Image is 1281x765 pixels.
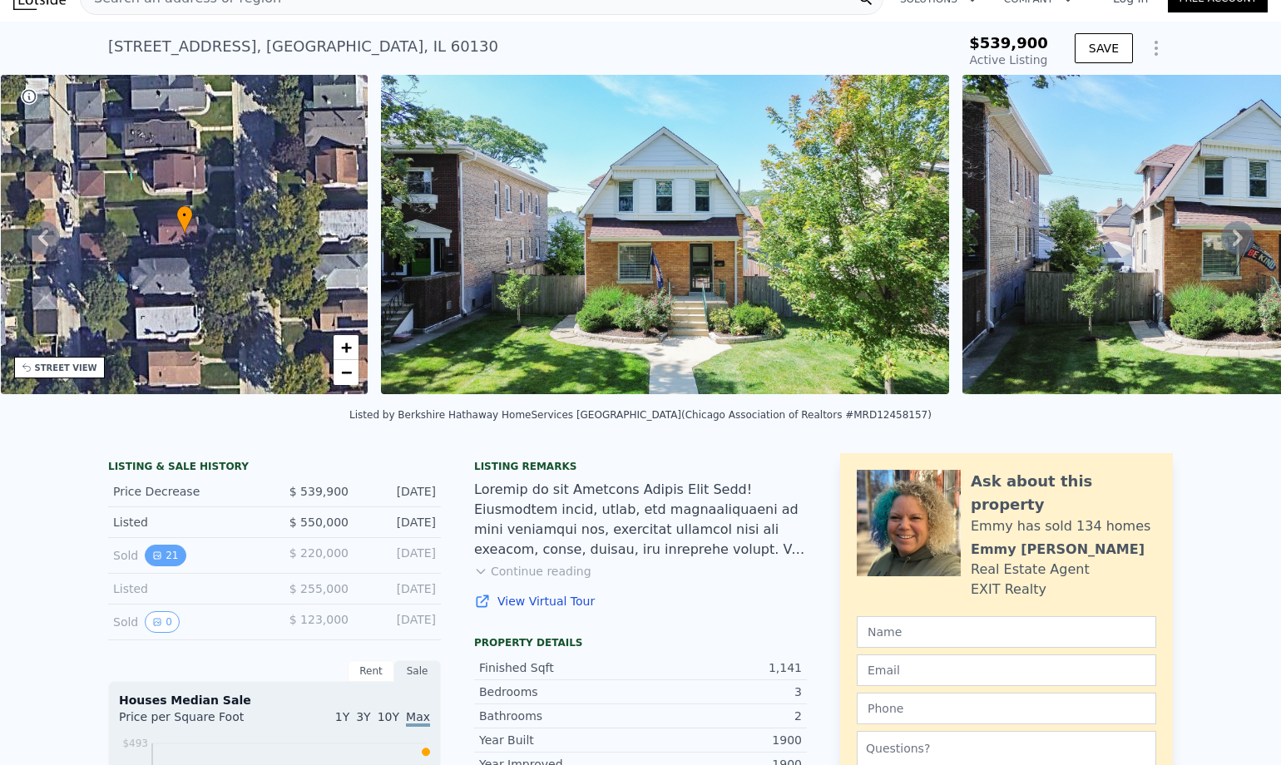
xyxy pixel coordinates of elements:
[362,611,436,633] div: [DATE]
[474,480,807,560] div: Loremip do sit Ametcons Adipis Elit Sedd! Eiusmodtem incid, utlab, etd magnaaliquaeni ad mini ven...
[640,659,802,676] div: 1,141
[35,362,97,374] div: STREET VIEW
[479,708,640,724] div: Bathrooms
[479,732,640,748] div: Year Built
[122,738,148,749] tspan: $493
[349,409,932,421] div: Listed by Berkshire Hathaway HomeServices [GEOGRAPHIC_DATA] (Chicago Association of Realtors #MRD...
[640,684,802,700] div: 3
[341,337,352,358] span: +
[113,580,261,597] div: Listed
[108,460,441,476] div: LISTING & SALE HISTORY
[1140,32,1173,65] button: Show Options
[362,483,436,500] div: [DATE]
[348,660,394,682] div: Rent
[474,563,591,580] button: Continue reading
[119,708,274,735] div: Price per Square Foot
[969,34,1048,52] span: $539,900
[289,582,349,595] span: $ 255,000
[857,693,1156,724] input: Phone
[334,360,359,385] a: Zoom out
[857,616,1156,648] input: Name
[362,580,436,597] div: [DATE]
[334,335,359,360] a: Zoom in
[362,514,436,531] div: [DATE]
[119,692,430,708] div: Houses Median Sale
[113,611,261,633] div: Sold
[289,613,349,626] span: $ 123,000
[289,516,349,529] span: $ 550,000
[289,546,349,560] span: $ 220,000
[381,75,949,394] img: Sale: 169663129 Parcel: 20720855
[335,710,349,723] span: 1Y
[145,545,185,566] button: View historical data
[1075,33,1133,63] button: SAVE
[474,460,807,473] div: Listing remarks
[406,710,430,727] span: Max
[474,636,807,649] div: Property details
[640,732,802,748] div: 1900
[971,560,1090,580] div: Real Estate Agent
[113,514,261,531] div: Listed
[378,710,399,723] span: 10Y
[108,35,498,58] div: [STREET_ADDRESS] , [GEOGRAPHIC_DATA] , IL 60130
[970,53,1048,67] span: Active Listing
[113,483,261,500] div: Price Decrease
[971,580,1046,600] div: EXIT Realty
[113,545,261,566] div: Sold
[394,660,441,682] div: Sale
[341,362,352,382] span: −
[971,470,1156,516] div: Ask about this property
[479,659,640,676] div: Finished Sqft
[479,684,640,700] div: Bedrooms
[640,708,802,724] div: 2
[362,545,436,566] div: [DATE]
[176,208,193,223] span: •
[971,540,1145,560] div: Emmy [PERSON_NAME]
[356,710,370,723] span: 3Y
[474,593,807,610] a: View Virtual Tour
[289,485,349,498] span: $ 539,900
[176,205,193,234] div: •
[145,611,180,633] button: View historical data
[857,654,1156,686] input: Email
[971,516,1150,536] div: Emmy has sold 134 homes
